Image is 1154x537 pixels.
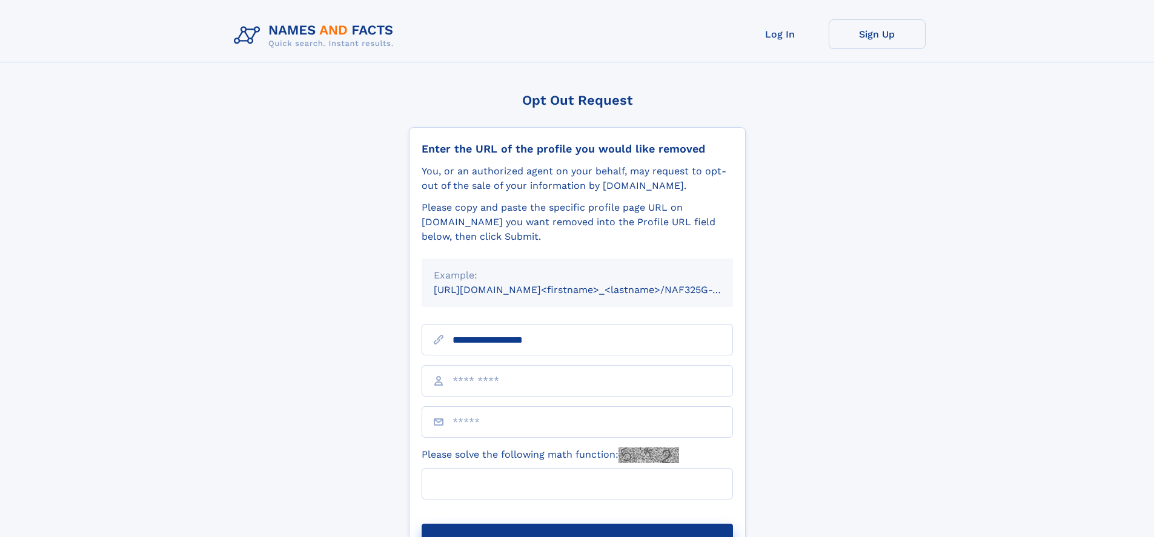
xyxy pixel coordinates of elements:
div: Opt Out Request [409,93,746,108]
a: Sign Up [829,19,926,49]
img: Logo Names and Facts [229,19,403,52]
div: Enter the URL of the profile you would like removed [422,142,733,156]
div: Please copy and paste the specific profile page URL on [DOMAIN_NAME] you want removed into the Pr... [422,200,733,244]
div: Example: [434,268,721,283]
div: You, or an authorized agent on your behalf, may request to opt-out of the sale of your informatio... [422,164,733,193]
a: Log In [732,19,829,49]
small: [URL][DOMAIN_NAME]<firstname>_<lastname>/NAF325G-xxxxxxxx [434,284,756,295]
label: Please solve the following math function: [422,447,679,463]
